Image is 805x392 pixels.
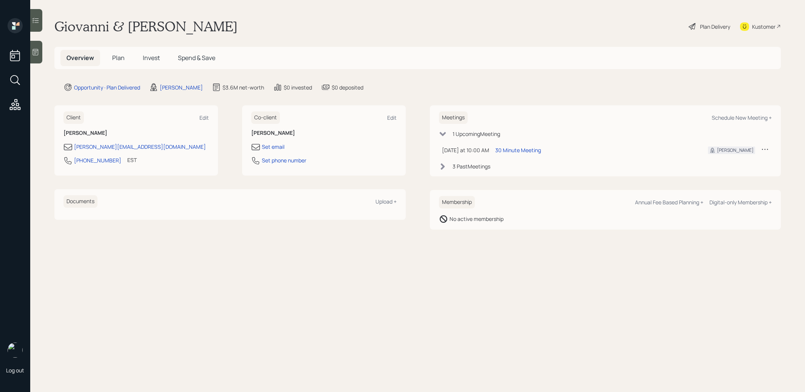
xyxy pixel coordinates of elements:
[251,111,280,124] h6: Co-client
[453,130,500,138] div: 1 Upcoming Meeting
[709,199,772,206] div: Digital-only Membership +
[439,111,468,124] h6: Meetings
[112,54,125,62] span: Plan
[127,156,137,164] div: EST
[63,195,97,208] h6: Documents
[700,23,730,31] div: Plan Delivery
[453,162,490,170] div: 3 Past Meeting s
[143,54,160,62] span: Invest
[74,143,206,151] div: [PERSON_NAME][EMAIL_ADDRESS][DOMAIN_NAME]
[66,54,94,62] span: Overview
[635,199,703,206] div: Annual Fee Based Planning +
[74,156,121,164] div: [PHONE_NUMBER]
[199,114,209,121] div: Edit
[495,146,541,154] div: 30 Minute Meeting
[375,198,397,205] div: Upload +
[262,143,284,151] div: Set email
[439,196,475,208] h6: Membership
[178,54,215,62] span: Spend & Save
[332,83,363,91] div: $0 deposited
[752,23,776,31] div: Kustomer
[54,18,238,35] h1: Giovanni & [PERSON_NAME]
[450,215,504,223] div: No active membership
[387,114,397,121] div: Edit
[222,83,264,91] div: $3.6M net-worth
[160,83,203,91] div: [PERSON_NAME]
[74,83,140,91] div: Opportunity · Plan Delivered
[6,367,24,374] div: Log out
[8,343,23,358] img: treva-nostdahl-headshot.png
[712,114,772,121] div: Schedule New Meeting +
[63,111,84,124] h6: Client
[63,130,209,136] h6: [PERSON_NAME]
[717,147,754,154] div: [PERSON_NAME]
[284,83,312,91] div: $0 invested
[442,146,489,154] div: [DATE] at 10:00 AM
[262,156,306,164] div: Set phone number
[251,130,397,136] h6: [PERSON_NAME]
